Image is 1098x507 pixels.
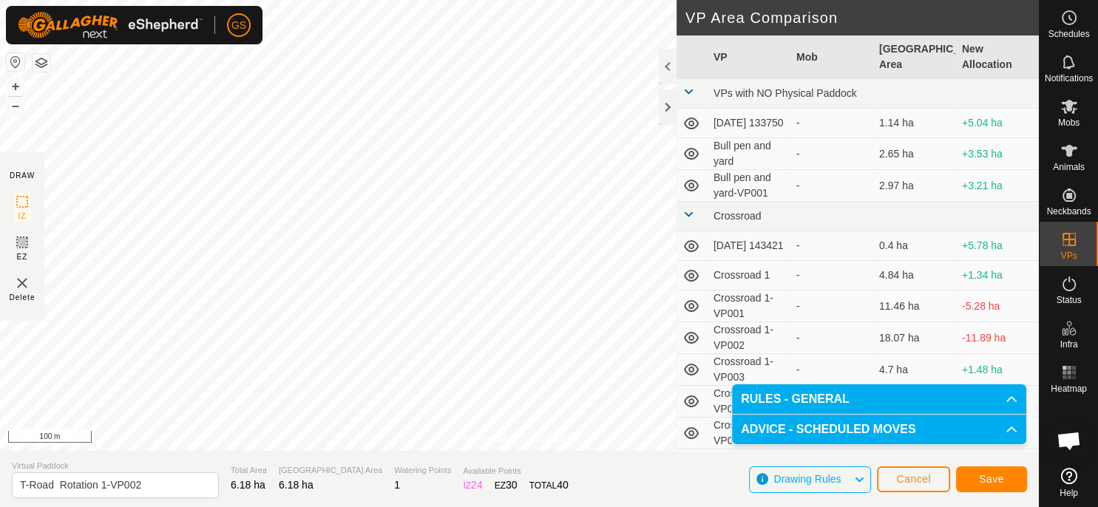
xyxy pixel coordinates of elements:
[708,109,790,138] td: [DATE] 133750
[796,299,867,314] div: -
[873,354,956,386] td: 4.7 ha
[231,18,246,33] span: GS
[708,354,790,386] td: Crossroad 1-VP003
[13,274,31,292] img: VP
[956,261,1039,290] td: +1.34 ha
[1060,489,1078,497] span: Help
[956,290,1039,322] td: -5.28 ha
[741,423,915,435] span: ADVICE - SCHEDULED MOVES
[279,479,314,491] span: 6.18 ha
[529,477,569,493] div: TOTAL
[796,178,867,194] div: -
[10,292,35,303] span: Delete
[1053,163,1085,171] span: Animals
[1047,418,1091,463] div: Open chat
[12,460,219,472] span: Virtual Paddock
[796,238,867,253] div: -
[873,261,956,290] td: 4.84 ha
[394,479,400,491] span: 1
[708,231,790,261] td: [DATE] 143421
[17,251,28,262] span: EZ
[714,210,762,222] span: Crossroad
[790,35,873,79] th: Mob
[1048,30,1089,38] span: Schedules
[534,432,577,445] a: Contact Us
[956,466,1027,492] button: Save
[873,138,956,170] td: 2.65 ha
[896,473,931,485] span: Cancel
[1058,118,1080,127] span: Mobs
[231,479,265,491] span: 6.18 ha
[18,211,27,222] span: IZ
[796,268,867,283] div: -
[877,466,950,492] button: Cancel
[956,354,1039,386] td: +1.48 ha
[708,322,790,354] td: Crossroad 1-VP002
[1060,340,1077,349] span: Infra
[471,479,483,491] span: 24
[796,362,867,378] div: -
[708,35,790,79] th: VP
[1051,384,1087,393] span: Heatmap
[1060,251,1077,260] span: VPs
[685,9,1039,27] h2: VP Area Comparison
[506,479,518,491] span: 30
[1040,462,1098,503] a: Help
[741,393,850,405] span: RULES - GENERAL
[7,78,24,95] button: +
[7,97,24,115] button: –
[557,479,569,491] span: 40
[10,170,35,181] div: DRAW
[708,386,790,418] td: Crossroad 1-VP004
[873,290,956,322] td: 11.46 ha
[708,418,790,449] td: Crossroad 1-VP005
[279,464,382,477] span: [GEOGRAPHIC_DATA] Area
[231,464,267,477] span: Total Area
[463,465,568,477] span: Available Points
[956,322,1039,354] td: -11.89 ha
[7,53,24,71] button: Reset Map
[18,12,203,38] img: Gallagher Logo
[956,449,1039,481] td: -15.49 ha
[796,115,867,131] div: -
[33,54,50,72] button: Map Layers
[495,477,518,493] div: EZ
[873,35,956,79] th: [GEOGRAPHIC_DATA] Area
[796,146,867,162] div: -
[956,109,1039,138] td: +5.04 ha
[394,464,451,477] span: Watering Points
[463,477,482,493] div: IZ
[873,322,956,354] td: 18.07 ha
[873,109,956,138] td: 1.14 ha
[708,138,790,170] td: Bull pen and yard
[732,384,1026,414] p-accordion-header: RULES - GENERAL
[796,330,867,346] div: -
[956,231,1039,261] td: +5.78 ha
[773,473,841,485] span: Drawing Rules
[732,415,1026,444] p-accordion-header: ADVICE - SCHEDULED MOVES
[708,449,790,481] td: Crossroad 1-VP006
[979,473,1004,485] span: Save
[1045,74,1093,83] span: Notifications
[708,261,790,290] td: Crossroad 1
[708,170,790,202] td: Bull pen and yard-VP001
[1046,207,1091,216] span: Neckbands
[714,87,857,99] span: VPs with NO Physical Paddock
[956,138,1039,170] td: +3.53 ha
[956,170,1039,202] td: +3.21 ha
[461,432,516,445] a: Privacy Policy
[1056,296,1081,304] span: Status
[873,231,956,261] td: 0.4 ha
[708,290,790,322] td: Crossroad 1-VP001
[873,170,956,202] td: 2.97 ha
[956,35,1039,79] th: New Allocation
[873,449,956,481] td: 21.67 ha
